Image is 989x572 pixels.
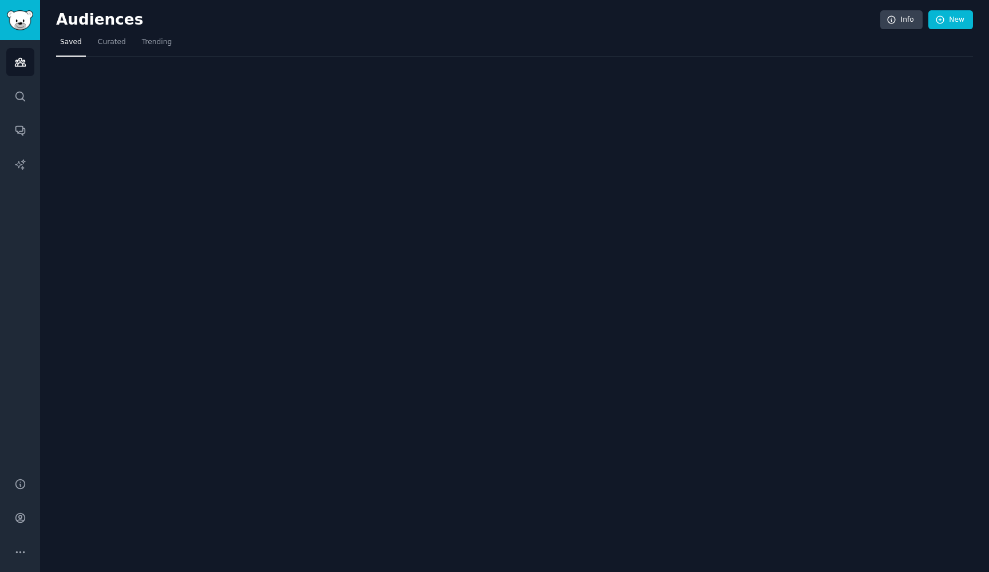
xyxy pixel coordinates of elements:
h2: Audiences [56,11,880,29]
a: New [928,10,973,30]
img: GummySearch logo [7,10,33,30]
span: Saved [60,37,82,48]
a: Curated [94,33,130,57]
a: Info [880,10,923,30]
a: Trending [138,33,176,57]
span: Trending [142,37,172,48]
span: Curated [98,37,126,48]
a: Saved [56,33,86,57]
